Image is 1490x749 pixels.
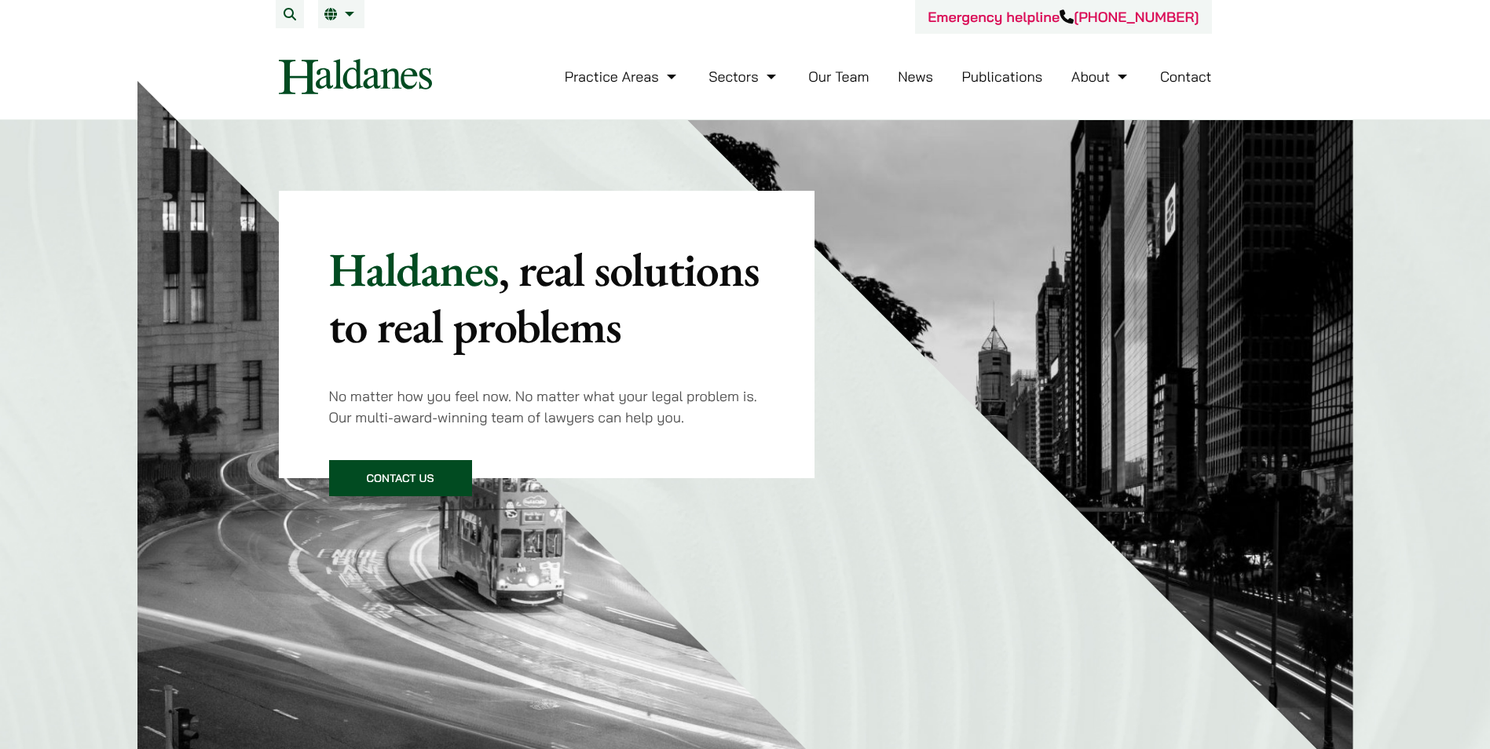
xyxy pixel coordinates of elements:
[1160,68,1212,86] a: Contact
[898,68,933,86] a: News
[329,239,760,356] mark: , real solutions to real problems
[279,59,432,94] img: Logo of Haldanes
[329,241,765,354] p: Haldanes
[962,68,1043,86] a: Publications
[808,68,869,86] a: Our Team
[708,68,779,86] a: Sectors
[329,460,472,496] a: Contact Us
[329,385,765,428] p: No matter how you feel now. No matter what your legal problem is. Our multi-award-winning team of...
[565,68,680,86] a: Practice Areas
[928,8,1199,26] a: Emergency helpline[PHONE_NUMBER]
[1071,68,1131,86] a: About
[324,8,358,20] a: EN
